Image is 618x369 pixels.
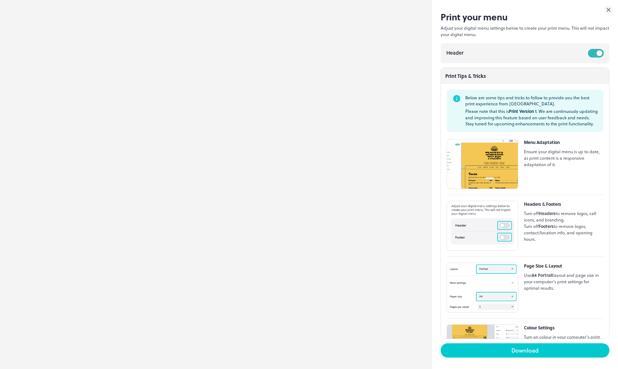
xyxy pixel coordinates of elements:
b: Footers [539,223,554,229]
p: Headers & Footers [524,201,603,207]
p: Colour Settings [524,324,603,331]
p: Ensure your digital menu is up to date, as print content is a responsive adaptation of it. [524,148,603,168]
p: Turn off to remove logos, call icons, and branding. Turn off to remove logos, contact/location in... [524,210,603,242]
div: Below are some tips and tricks to follow to provide you the best print experience from [GEOGRAPHI... [465,92,598,130]
h3: Print your menu [441,11,609,22]
p: Menu Adaptation [524,139,603,145]
p: Page Size & Layout [524,263,603,269]
img: menu-adaption-534a87f0.jpg [447,139,518,189]
p: Turn on colour in your computer's print settings to include colours in your print menu. [524,334,603,353]
p: Adjust your digital menu settings below to create your print menu. This will not impact your digi... [441,25,609,38]
p: Header [446,49,463,58]
img: layout-d7306957.jpg [447,263,518,313]
button: Download [441,343,609,358]
b: Headers [539,210,556,216]
div: Print Tips & Tricks [441,68,609,84]
b: Print Version 1 [509,108,536,114]
b: A4 Portrait [531,272,553,278]
p: Use layout and page size in your computer’s print settings for optimal results. [524,272,603,291]
img: header-footer-b4363298.jpg [447,201,518,251]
